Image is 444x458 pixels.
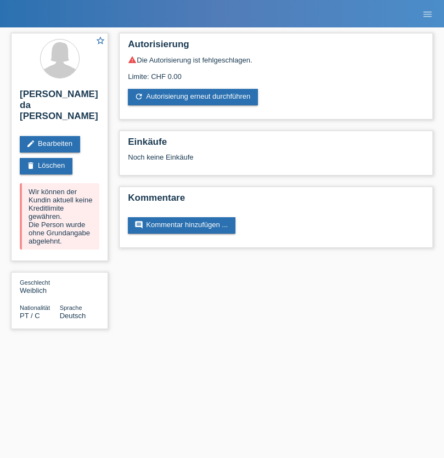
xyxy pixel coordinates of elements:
[134,92,143,101] i: refresh
[128,193,424,209] h2: Kommentare
[128,137,424,153] h2: Einkäufe
[134,220,143,229] i: comment
[60,312,86,320] span: Deutsch
[20,183,99,250] div: Wir können der Kundin aktuell keine Kreditlimite gewähren. Die Person wurde ohne Grundangabe abge...
[417,10,439,17] a: menu
[20,158,72,174] a: deleteLöschen
[128,64,424,81] div: Limite: CHF 0.00
[26,139,35,148] i: edit
[128,217,235,234] a: commentKommentar hinzufügen ...
[26,161,35,170] i: delete
[20,278,60,295] div: Weiblich
[128,153,424,169] div: Noch keine Einkäufe
[95,36,105,46] i: star_border
[20,136,80,152] a: editBearbeiten
[20,89,99,127] h2: [PERSON_NAME] da [PERSON_NAME]
[128,89,258,105] a: refreshAutorisierung erneut durchführen
[20,304,50,311] span: Nationalität
[128,55,137,64] i: warning
[128,55,424,64] div: Die Autorisierung ist fehlgeschlagen.
[20,279,50,286] span: Geschlecht
[60,304,82,311] span: Sprache
[95,36,105,47] a: star_border
[422,9,433,20] i: menu
[128,39,424,55] h2: Autorisierung
[20,312,40,320] span: Portugal / C / 01.01.1998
